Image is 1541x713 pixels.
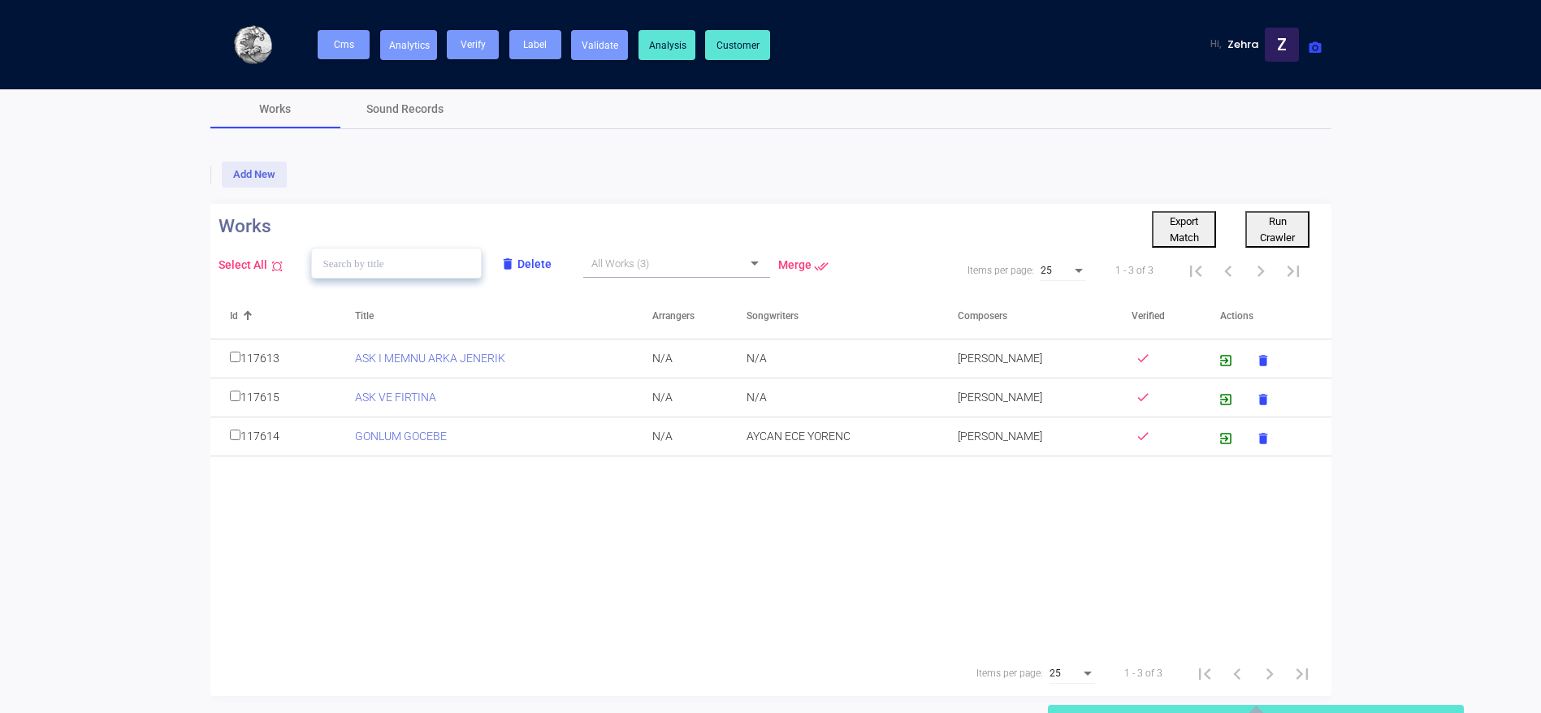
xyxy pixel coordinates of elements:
span: Analytics [389,40,430,51]
div: Sound Records [366,101,444,118]
button: Change sorting for title [355,309,374,323]
button: Merge [778,248,811,280]
span: 25 [1041,265,1052,276]
span: Verify [461,39,486,50]
td: [PERSON_NAME] [958,417,1132,456]
span: Hi, [1210,37,1227,52]
td: [PERSON_NAME] [958,378,1132,417]
mat-icon: delete [498,254,517,274]
span: Validate [582,40,618,51]
th: Actions [1210,293,1331,339]
mat-icon: all_out [267,257,287,276]
td: 117614 [210,417,355,456]
div: 1 - 3 of 3 [1124,666,1162,681]
span: Delete [498,257,552,270]
mat-icon: delete [1253,390,1273,409]
div: Items per page: [976,666,1043,681]
button: Last page [1277,254,1309,287]
a: ASK VE FIRTINA [355,391,436,404]
th: Songwriters [747,293,957,339]
td: AYCAN ECE YORENC [747,417,957,456]
button: Cms [318,30,370,59]
button: Label [509,30,561,59]
button: Next page [1244,254,1277,287]
span: Customer [716,40,760,51]
mat-icon: exit_to_app [1216,429,1236,448]
button: Previous page [1221,657,1253,689]
mat-select: Items per page: [1050,668,1095,680]
mat-icon: exit_to_app [1216,390,1236,409]
button: Run Crawler [1245,211,1309,248]
img: logo [210,4,292,85]
button: Last page [1286,657,1318,689]
span: Cms [334,39,354,50]
mat-icon: camera_alt [1305,38,1325,58]
button: Change sorting for id [230,309,238,323]
mat-icon: delete [1253,429,1273,448]
button: First page [1188,657,1221,689]
span: Label [523,39,547,50]
span: All Works (3) [591,257,649,270]
th: Arrangers [652,293,747,339]
mat-icon: checkmark [1136,390,1155,409]
div: Items per page: [967,263,1034,278]
a: GONLUM GOCEBE [355,430,447,443]
div: 1 - 3 of 3 [1115,263,1154,278]
mat-select: All Works (3) [591,256,762,272]
span: Analysis [649,40,686,51]
td: N/A [652,417,747,456]
td: 117615 [210,378,355,417]
td: 117613 [210,339,355,378]
th: Verified [1132,293,1210,339]
td: N/A [747,378,957,417]
a: Add New [222,162,287,188]
button: Export Match [1152,211,1216,248]
span: Zehra [1227,37,1264,53]
span: Select All [219,258,267,271]
td: N/A [652,339,747,378]
button: Analytics [380,30,437,60]
button: Customer [705,30,770,60]
input: Search by title [311,248,482,279]
button: Analysis [638,30,695,60]
button: Previous page [1212,254,1244,287]
td: N/A [747,339,957,378]
button: Delete [498,248,530,280]
mat-icon: checkmark [1136,429,1155,448]
button: First page [1180,254,1212,287]
td: [PERSON_NAME] [958,339,1132,378]
h3: Works [219,215,1136,237]
td: N/A [652,378,747,417]
span: Z [1265,28,1299,62]
button: Next page [1253,657,1286,689]
button: Validate [571,30,628,60]
button: Verify [447,30,499,59]
span: 25 [1050,668,1061,679]
mat-icon: checkmark [1136,351,1155,370]
button: Select All [219,248,251,280]
mat-icon: delete [1253,351,1273,370]
th: Composers [958,293,1132,339]
mat-icon: exit_to_app [1216,351,1236,370]
span: Merge [778,258,812,271]
mat-icon: done_all [812,257,831,276]
mat-select: Items per page: [1041,266,1086,277]
div: Works [259,101,291,118]
a: ASK I MEMNU ARKA JENERIK [355,352,505,365]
